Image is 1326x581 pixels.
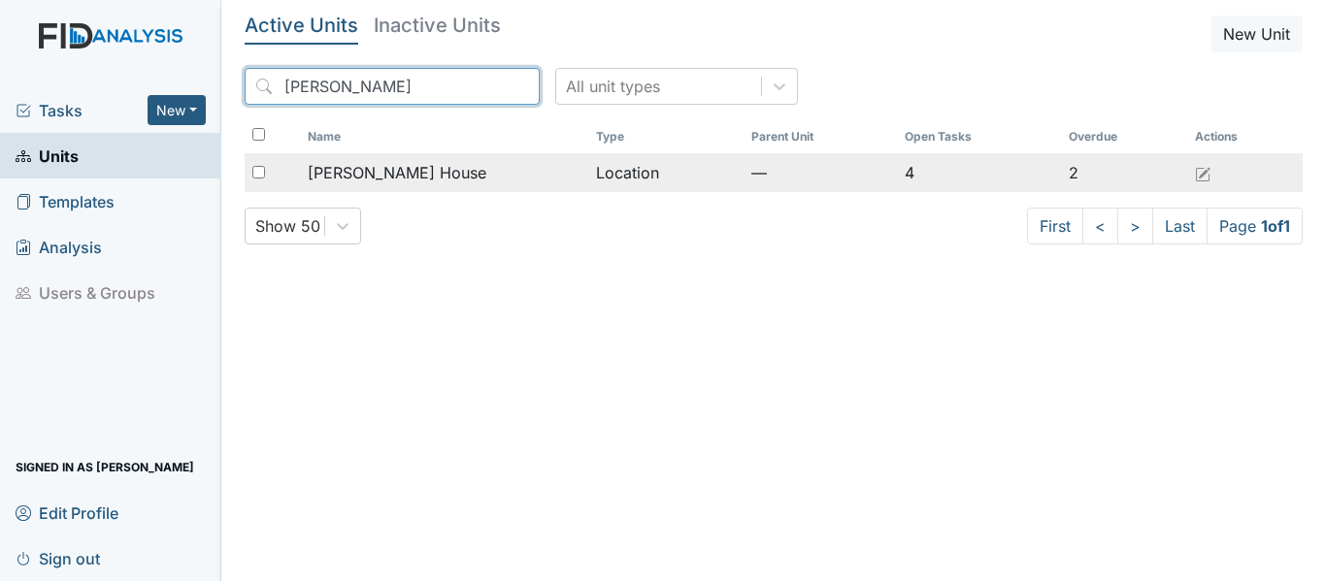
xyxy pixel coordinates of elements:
[1082,208,1118,244] a: <
[16,141,79,171] span: Units
[897,153,1060,192] td: 4
[566,75,660,98] div: All unit types
[1187,120,1284,153] th: Actions
[16,186,115,216] span: Templates
[1027,208,1083,244] a: First
[245,16,358,35] h5: Active Units
[1061,153,1188,192] td: 2
[300,120,588,153] th: Toggle SortBy
[1261,216,1290,236] strong: 1 of 1
[588,120,744,153] th: Toggle SortBy
[16,498,118,528] span: Edit Profile
[1152,208,1208,244] a: Last
[308,161,486,184] span: [PERSON_NAME] House
[148,95,206,125] button: New
[1117,208,1153,244] a: >
[1061,120,1188,153] th: Toggle SortBy
[897,120,1060,153] th: Toggle SortBy
[255,214,320,238] div: Show 50
[252,128,265,141] input: Toggle All Rows Selected
[1027,208,1303,244] nav: task-pagination
[744,120,897,153] th: Toggle SortBy
[374,16,501,35] h5: Inactive Units
[16,99,148,122] a: Tasks
[588,153,744,192] td: Location
[1210,16,1303,52] button: New Unit
[1207,208,1303,244] span: Page
[1195,161,1210,184] a: Edit
[16,232,102,262] span: Analysis
[245,68,540,105] input: Search...
[744,153,897,192] td: —
[16,452,194,482] span: Signed in as [PERSON_NAME]
[16,543,100,573] span: Sign out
